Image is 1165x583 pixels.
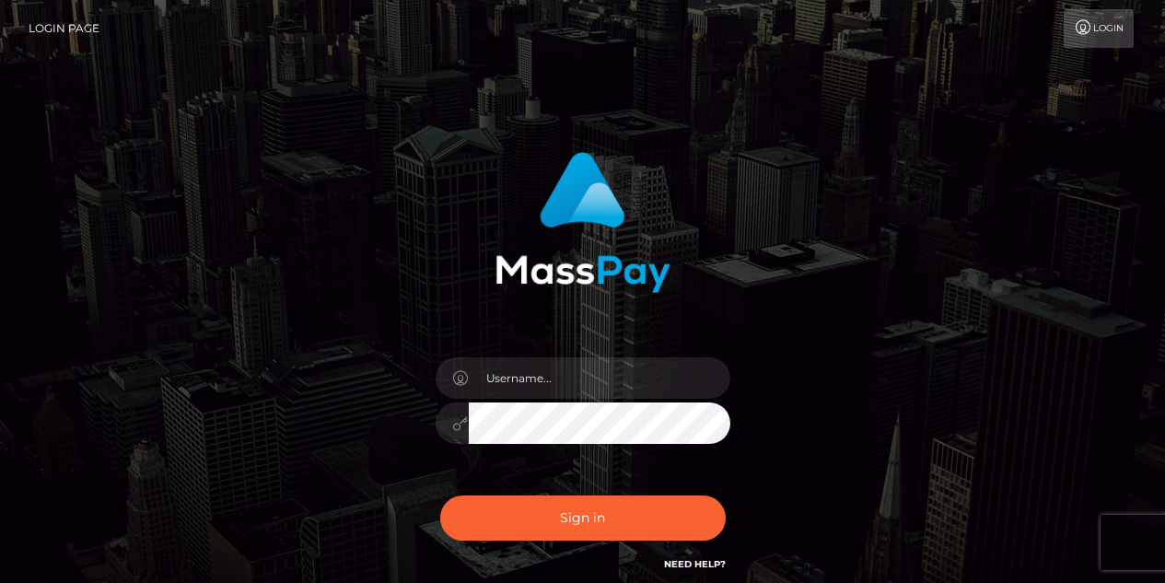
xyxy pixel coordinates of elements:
a: Login [1064,9,1134,48]
img: MassPay Login [495,152,670,293]
a: Login Page [29,9,99,48]
input: Username... [469,357,730,399]
a: Need Help? [664,558,726,570]
button: Sign in [440,496,726,541]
